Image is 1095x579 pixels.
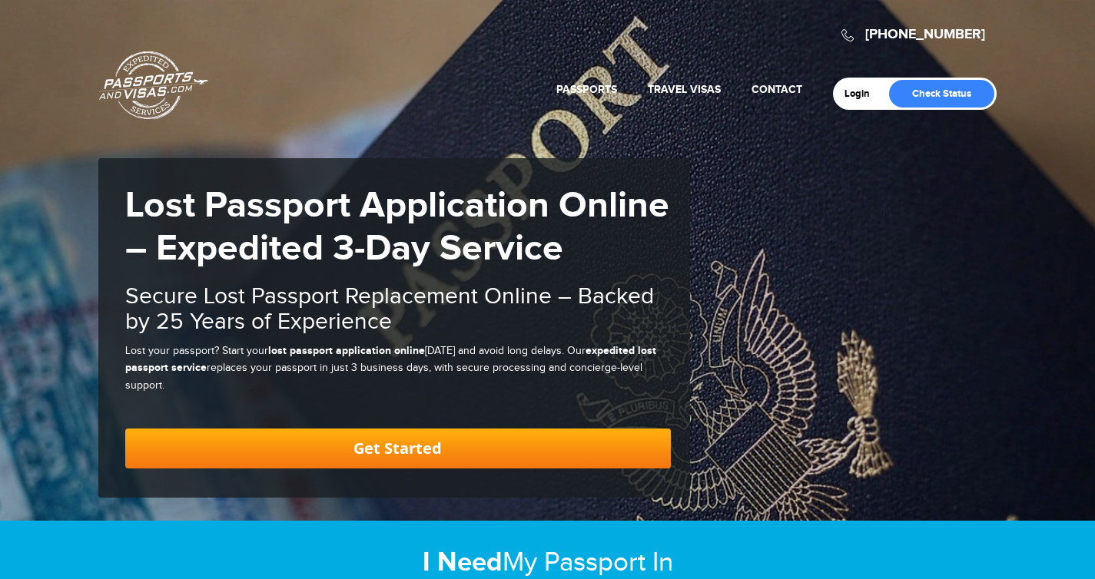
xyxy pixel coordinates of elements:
h2: Secure Lost Passport Replacement Online – Backed by 25 Years of Experience [125,284,671,335]
a: Travel Visas [648,83,721,96]
p: Lost your passport? Start your [DATE] and avoid long delays. Our replaces your passport in just 3... [125,342,671,394]
a: Check Status [889,80,994,108]
a: Contact [752,83,802,96]
a: Login [844,88,881,100]
strong: Lost Passport Application Online – Expedited 3-Day Service [125,184,669,271]
a: Passports [556,83,617,96]
strong: I Need [423,546,503,579]
strong: lost passport application online [268,344,425,357]
span: Passport In [544,547,673,578]
a: [PHONE_NUMBER] [865,26,985,43]
a: Passports & [DOMAIN_NAME] [99,51,208,120]
a: Get Started [125,428,671,468]
h2: My [98,546,997,579]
